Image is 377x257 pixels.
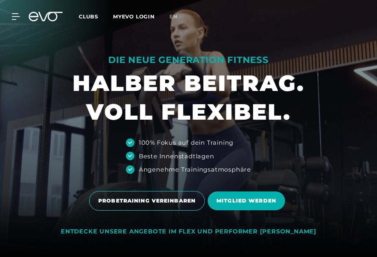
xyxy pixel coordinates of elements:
[73,54,304,66] div: DIE NEUE GENERATION FITNESS
[61,228,316,236] div: ENTDECKE UNSERE ANGEBOTE IM FLEX UND PERFORMER [PERSON_NAME]
[208,186,288,216] a: MITGLIED WERDEN
[79,13,98,20] span: Clubs
[98,197,195,205] span: PROBETRAINING VEREINBAREN
[113,13,155,20] a: MYEVO LOGIN
[139,152,214,161] div: Beste Innenstadtlagen
[73,69,304,126] h1: HALBER BEITRAG. VOLL FLEXIBEL.
[79,13,113,20] a: Clubs
[169,13,186,21] a: en
[89,186,208,216] a: PROBETRAINING VEREINBAREN
[139,165,251,174] div: Angenehme Trainingsatmosphäre
[169,13,177,20] span: en
[216,197,276,205] span: MITGLIED WERDEN
[139,138,233,147] div: 100% Fokus auf dein Training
